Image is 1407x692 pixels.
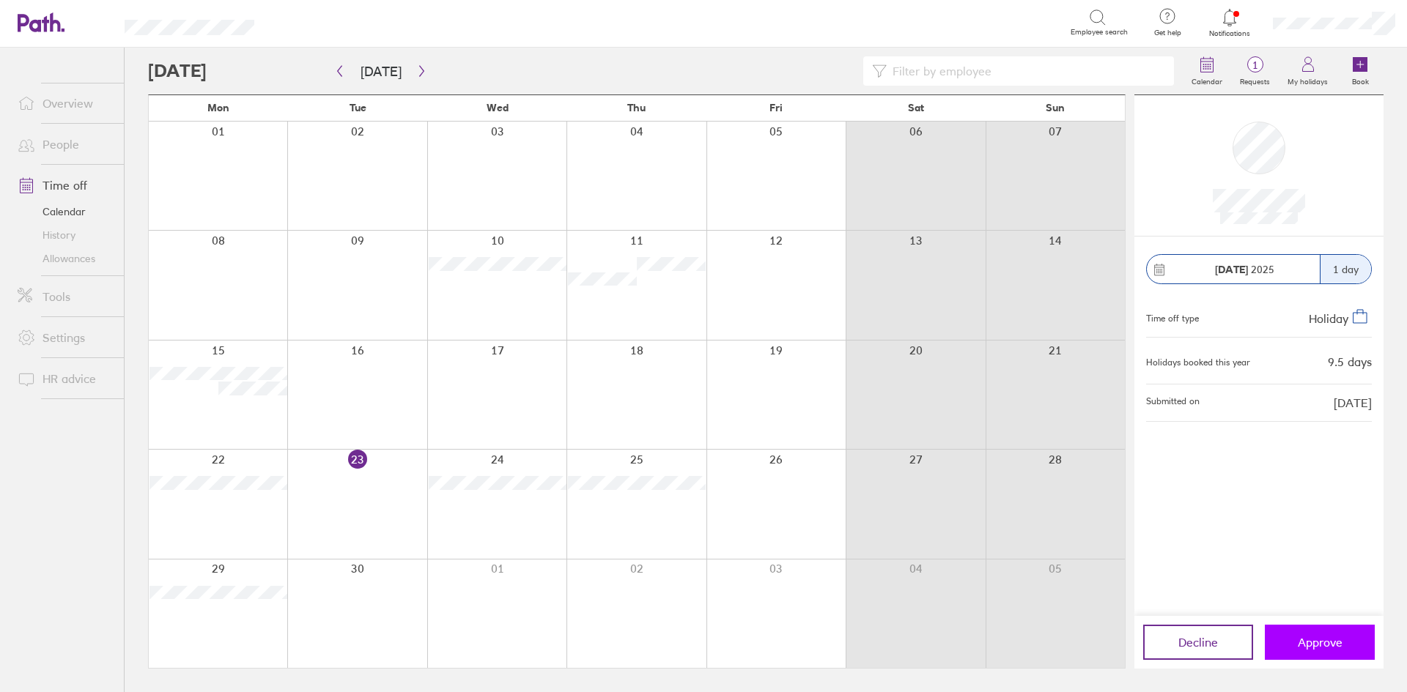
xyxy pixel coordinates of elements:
[6,323,124,352] a: Settings
[1328,355,1372,368] div: 9.5 days
[1146,357,1250,368] div: Holidays booked this year
[1215,263,1248,276] strong: [DATE]
[1298,636,1343,649] span: Approve
[627,102,646,114] span: Thu
[6,364,124,393] a: HR advice
[6,89,124,118] a: Overview
[207,102,229,114] span: Mon
[1144,29,1192,37] span: Get help
[908,102,924,114] span: Sat
[6,171,124,200] a: Time off
[6,247,124,270] a: Allowances
[1309,311,1348,326] span: Holiday
[1146,308,1199,325] div: Time off type
[1183,73,1231,86] label: Calendar
[350,102,366,114] span: Tue
[1334,396,1372,409] span: [DATE]
[6,130,124,159] a: People
[1231,73,1279,86] label: Requests
[1320,255,1371,283] div: 1 day
[1143,625,1253,660] button: Decline
[1178,636,1218,649] span: Decline
[6,223,124,247] a: History
[6,200,124,223] a: Calendar
[1343,73,1378,86] label: Book
[1231,59,1279,71] span: 1
[887,57,1165,85] input: Filter by employee
[1206,29,1254,38] span: Notifications
[1071,28,1128,37] span: Employee search
[6,282,124,311] a: Tools
[294,15,331,29] div: Search
[487,102,509,114] span: Wed
[1146,396,1200,409] span: Submitted on
[1337,48,1384,94] a: Book
[1206,7,1254,38] a: Notifications
[1231,48,1279,94] a: 1Requests
[769,102,783,114] span: Fri
[1279,73,1337,86] label: My holidays
[1046,102,1065,114] span: Sun
[1265,625,1375,660] button: Approve
[1279,48,1337,94] a: My holidays
[1183,48,1231,94] a: Calendar
[1215,264,1274,275] span: 2025
[349,59,413,83] button: [DATE]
